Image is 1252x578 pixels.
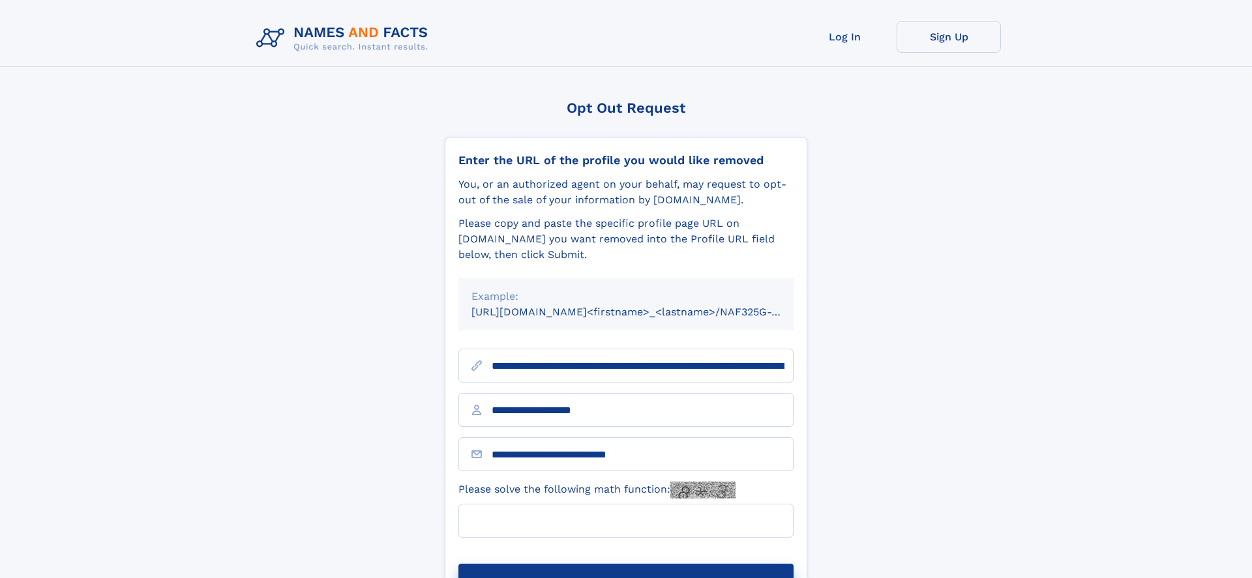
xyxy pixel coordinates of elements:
div: Opt Out Request [445,100,807,116]
div: Example: [471,289,781,304]
a: Log In [792,21,897,53]
a: Sign Up [897,21,1001,53]
img: Logo Names and Facts [251,21,439,56]
div: Enter the URL of the profile you would like removed [458,153,794,167]
div: Please copy and paste the specific profile page URL on [DOMAIN_NAME] you want removed into the Pr... [458,216,794,263]
div: You, or an authorized agent on your behalf, may request to opt-out of the sale of your informatio... [458,177,794,208]
small: [URL][DOMAIN_NAME]<firstname>_<lastname>/NAF325G-xxxxxxxx [471,306,818,318]
label: Please solve the following math function: [458,482,736,499]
